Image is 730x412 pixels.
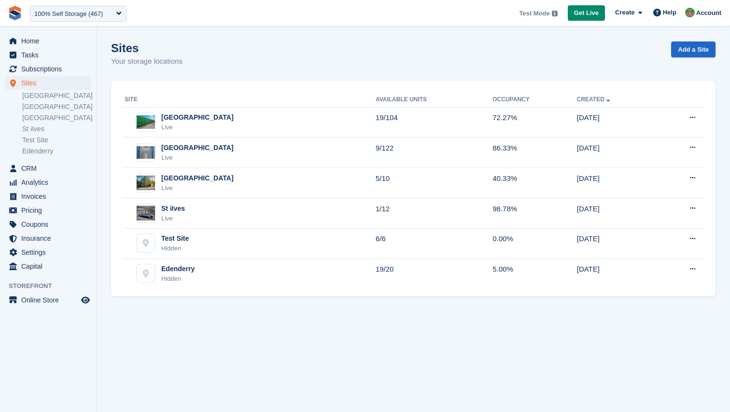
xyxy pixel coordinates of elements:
[615,8,634,17] span: Create
[492,92,576,108] th: Occupancy
[161,173,234,183] div: [GEOGRAPHIC_DATA]
[5,62,91,76] a: menu
[577,259,658,288] td: [DATE]
[492,228,576,259] td: 0.00%
[21,260,79,273] span: Capital
[376,259,492,288] td: 19/20
[161,183,234,193] div: Live
[137,176,155,190] img: Image of Richmond Main site
[161,153,234,163] div: Live
[161,112,234,123] div: [GEOGRAPHIC_DATA]
[5,76,91,90] a: menu
[137,234,155,252] img: Test Site site image placeholder
[137,115,155,129] img: Image of Nottingham site
[137,206,155,220] img: Image of St iIves site
[8,6,22,20] img: stora-icon-8386f47178a22dfd0bd8f6a31ec36ba5ce8667c1dd55bd0f319d3a0aa187defe.svg
[577,107,658,137] td: [DATE]
[161,143,234,153] div: [GEOGRAPHIC_DATA]
[5,190,91,203] a: menu
[161,123,234,132] div: Live
[161,264,195,274] div: Edenderry
[492,168,576,198] td: 40.33%
[137,264,155,283] img: Edenderry site image placeholder
[22,113,91,123] a: [GEOGRAPHIC_DATA]
[22,91,91,100] a: [GEOGRAPHIC_DATA]
[376,107,492,137] td: 19/104
[9,281,96,291] span: Storefront
[21,246,79,259] span: Settings
[111,56,182,67] p: Your storage locations
[22,124,91,134] a: St iIves
[21,204,79,217] span: Pricing
[376,137,492,168] td: 9/122
[492,137,576,168] td: 86.33%
[22,102,91,111] a: [GEOGRAPHIC_DATA]
[577,96,612,103] a: Created
[5,162,91,175] a: menu
[21,48,79,62] span: Tasks
[492,107,576,137] td: 72.27%
[21,293,79,307] span: Online Store
[577,198,658,229] td: [DATE]
[568,5,605,21] a: Get Live
[376,92,492,108] th: Available Units
[376,198,492,229] td: 1/12
[161,233,189,244] div: Test Site
[22,147,91,156] a: Edenderry
[574,8,599,18] span: Get Live
[5,232,91,245] a: menu
[161,214,185,223] div: Live
[5,293,91,307] a: menu
[492,259,576,288] td: 5.00%
[5,218,91,231] a: menu
[123,92,376,108] th: Site
[685,8,695,17] img: Will McNeilly
[5,246,91,259] a: menu
[577,228,658,259] td: [DATE]
[161,274,195,284] div: Hidden
[21,176,79,189] span: Analytics
[5,34,91,48] a: menu
[5,48,91,62] a: menu
[21,162,79,175] span: CRM
[5,204,91,217] a: menu
[577,137,658,168] td: [DATE]
[552,11,558,16] img: icon-info-grey-7440780725fd019a000dd9b08b2336e03edf1995a4989e88bcd33f0948082b44.svg
[80,294,91,306] a: Preview store
[21,62,79,76] span: Subscriptions
[696,8,721,18] span: Account
[161,204,185,214] div: St iIves
[21,190,79,203] span: Invoices
[21,34,79,48] span: Home
[577,168,658,198] td: [DATE]
[161,244,189,253] div: Hidden
[21,232,79,245] span: Insurance
[519,9,549,18] span: Test Mode
[5,260,91,273] a: menu
[376,228,492,259] td: 6/6
[21,218,79,231] span: Coupons
[111,41,182,55] h1: Sites
[22,136,91,145] a: Test Site
[34,9,103,19] div: 100% Self Storage (467)
[137,146,155,159] img: Image of Leicester site
[492,198,576,229] td: 98.78%
[21,76,79,90] span: Sites
[671,41,716,57] a: Add a Site
[376,168,492,198] td: 5/10
[663,8,676,17] span: Help
[5,176,91,189] a: menu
